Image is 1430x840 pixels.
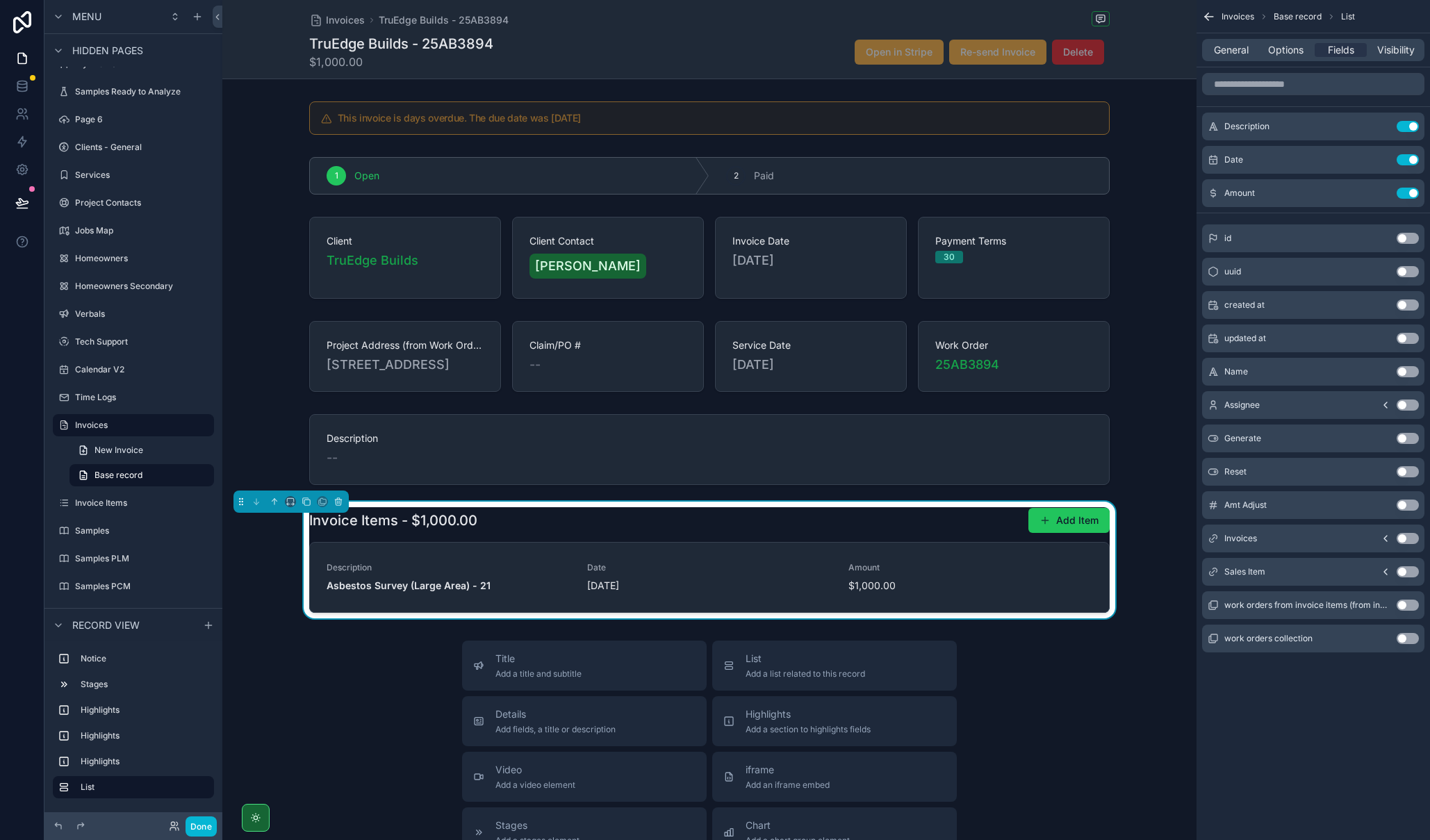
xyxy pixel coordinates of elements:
[53,164,214,186] a: Services
[53,220,214,242] a: Jobs Map
[1224,266,1241,277] span: uuid
[75,525,211,536] label: Samples
[75,197,211,208] label: Project Contacts
[309,34,493,53] h1: TruEdge Builds - 25AB3894
[309,511,477,530] h1: Invoice Items - $1,000.00
[1224,188,1255,199] span: Amount
[53,247,214,270] a: Homeowners
[1224,233,1231,244] span: id
[53,359,214,381] a: Calendar V2
[53,492,214,514] a: Invoice Items
[462,752,707,802] button: VideoAdd a video element
[495,668,582,680] span: Add a title and subtitle
[1341,11,1355,22] span: List
[1224,433,1261,444] span: Generate
[75,553,211,564] label: Samples PLM
[53,275,214,297] a: Homeowners Secondary
[462,641,707,691] button: TitleAdd a title and subtitle
[1268,43,1304,57] span: Options
[848,579,1092,593] span: $1,000.00
[1224,566,1265,577] span: Sales Item
[746,668,865,680] span: Add a list related to this record
[53,547,214,570] a: Samples PLM
[75,392,211,403] label: Time Logs
[1377,43,1415,57] span: Visibility
[495,652,582,666] span: Title
[1274,11,1322,22] span: Base record
[712,641,957,691] button: ListAdd a list related to this record
[1224,299,1265,311] span: created at
[1222,11,1254,22] span: Invoices
[310,543,1109,612] a: DescriptionAsbestos Survey (Large Area) - 21Date[DATE]Amount$1,000.00
[75,114,211,125] label: Page 6
[75,86,211,97] label: Samples Ready to Analyze
[75,336,211,347] label: Tech Support
[81,756,208,767] label: Highlights
[94,470,142,481] span: Base record
[1224,633,1313,644] span: work orders collection
[75,364,211,375] label: Calendar V2
[1028,508,1110,533] button: Add Item
[53,414,214,436] a: Invoices
[327,579,491,591] strong: Asbestos Survey (Large Area) - 21
[81,782,203,793] label: List
[53,108,214,131] a: Page 6
[81,705,208,716] label: Highlights
[75,281,211,292] label: Homeowners Secondary
[53,520,214,542] a: Samples
[53,192,214,214] a: Project Contacts
[1224,121,1269,132] span: Description
[69,439,214,461] a: New Invoice
[746,780,830,791] span: Add an iframe embed
[1224,466,1247,477] span: Reset
[1224,333,1266,344] span: updated at
[1224,600,1391,611] span: work orders from invoice items (from invoices) collection
[81,730,208,741] label: Highlights
[495,724,616,735] span: Add fields, a title or description
[72,618,140,632] span: Record view
[53,303,214,325] a: Verbals
[746,652,865,666] span: List
[746,818,850,832] span: Chart
[495,763,575,777] span: Video
[75,253,211,264] label: Homeowners
[309,13,365,27] a: Invoices
[75,142,211,153] label: Clients - General
[75,497,211,509] label: Invoice Items
[53,603,214,625] a: Employees
[72,44,143,58] span: Hidden pages
[712,752,957,802] button: iframeAdd an iframe embed
[1224,366,1248,377] span: Name
[75,225,211,236] label: Jobs Map
[746,763,830,777] span: iframe
[1224,154,1243,165] span: Date
[1214,43,1249,57] span: General
[327,562,570,573] span: Description
[1328,43,1354,57] span: Fields
[587,562,831,573] span: Date
[1224,533,1257,544] span: Invoices
[53,331,214,353] a: Tech Support
[379,13,509,27] a: TruEdge Builds - 25AB3894
[712,696,957,746] button: HighlightsAdd a section to highlights fields
[746,707,871,721] span: Highlights
[75,170,211,181] label: Services
[462,696,707,746] button: DetailsAdd fields, a title or description
[495,818,580,832] span: Stages
[81,653,208,664] label: Notice
[53,136,214,158] a: Clients - General
[186,816,217,837] button: Done
[587,579,831,593] span: [DATE]
[495,707,616,721] span: Details
[75,420,206,431] label: Invoices
[1224,400,1260,411] span: Assignee
[1224,500,1267,511] span: Amt Adjust
[495,780,575,791] span: Add a video element
[746,724,871,735] span: Add a section to highlights fields
[309,53,493,70] span: $1,000.00
[53,81,214,103] a: Samples Ready to Analyze
[75,308,211,320] label: Verbals
[53,386,214,409] a: Time Logs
